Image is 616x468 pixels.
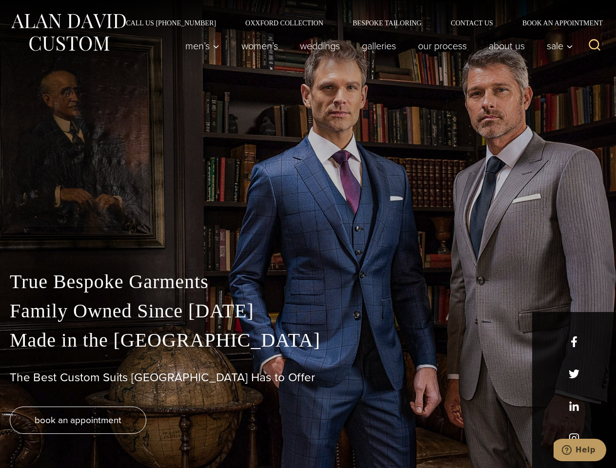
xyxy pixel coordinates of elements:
a: weddings [289,36,351,56]
button: Sale sub menu toggle [536,36,578,56]
img: Alan David Custom [10,11,127,54]
p: True Bespoke Garments Family Owned Since [DATE] Made in the [GEOGRAPHIC_DATA] [10,267,606,355]
a: About Us [478,36,536,56]
a: Oxxford Collection [231,19,338,26]
span: book an appointment [35,413,121,427]
a: Book an Appointment [508,19,606,26]
nav: Primary Navigation [175,36,578,56]
button: View Search Form [583,34,606,58]
a: Women’s [231,36,289,56]
iframe: Opens a widget where you can chat to one of our agents [554,439,606,463]
a: book an appointment [10,407,146,434]
a: Our Process [407,36,478,56]
a: Galleries [351,36,407,56]
nav: Secondary Navigation [111,19,606,26]
a: Call Us [PHONE_NUMBER] [111,19,231,26]
a: Bespoke Tailoring [338,19,436,26]
a: Contact Us [436,19,508,26]
h1: The Best Custom Suits [GEOGRAPHIC_DATA] Has to Offer [10,370,606,385]
button: Men’s sub menu toggle [175,36,231,56]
